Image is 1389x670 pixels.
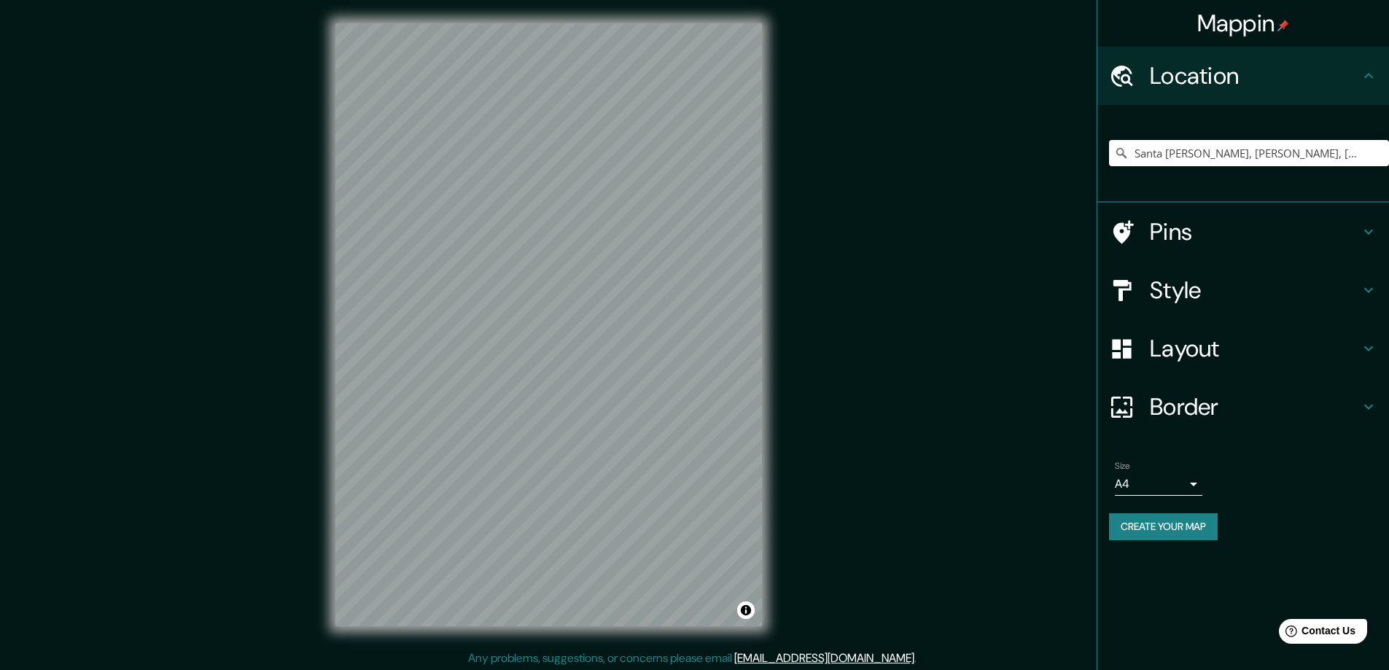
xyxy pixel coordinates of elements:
p: Any problems, suggestions, or concerns please email . [468,650,917,667]
input: Pick your city or area [1109,140,1389,166]
div: Border [1097,378,1389,436]
div: . [919,650,922,667]
div: Style [1097,261,1389,319]
button: Toggle attribution [737,601,755,619]
img: pin-icon.png [1277,20,1289,31]
button: Create your map [1109,513,1218,540]
h4: Pins [1150,217,1360,246]
iframe: Help widget launcher [1259,613,1373,654]
h4: Border [1150,392,1360,421]
a: [EMAIL_ADDRESS][DOMAIN_NAME] [734,650,914,666]
div: A4 [1115,472,1202,496]
div: Location [1097,47,1389,105]
canvas: Map [335,23,762,626]
label: Size [1115,460,1130,472]
h4: Mappin [1197,9,1290,38]
h4: Style [1150,276,1360,305]
div: Pins [1097,203,1389,261]
div: Layout [1097,319,1389,378]
div: . [917,650,919,667]
h4: Layout [1150,334,1360,363]
h4: Location [1150,61,1360,90]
